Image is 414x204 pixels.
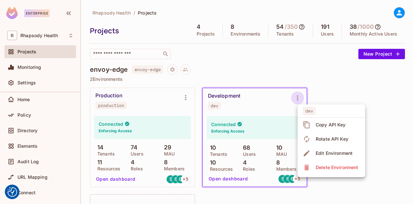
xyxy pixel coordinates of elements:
button: Consent Preferences [7,187,17,197]
div: Copy API Key [316,122,346,128]
div: Rotate API Key [316,136,348,142]
div: Edit Environment [316,150,353,156]
div: Delete Environment [316,164,358,171]
img: Revisit consent button [7,187,17,197]
span: dev [303,107,316,115]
